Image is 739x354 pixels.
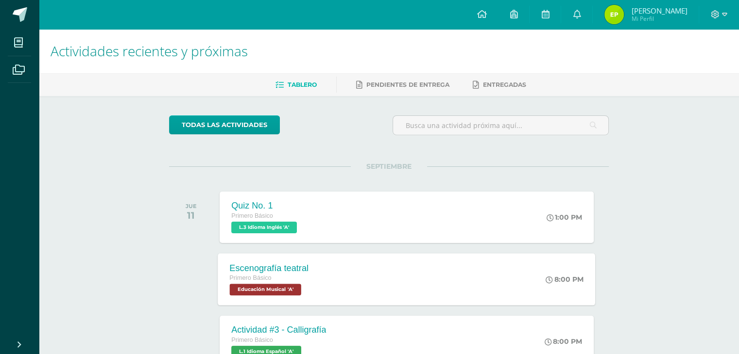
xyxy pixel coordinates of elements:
[231,201,299,211] div: Quiz No. 1
[169,115,280,134] a: todas las Actividades
[356,77,449,93] a: Pendientes de entrega
[483,81,526,88] span: Entregadas
[231,337,273,343] span: Primero Básico
[473,77,526,93] a: Entregadas
[186,209,197,221] div: 11
[545,337,582,346] div: 8:00 PM
[547,213,582,222] div: 1:00 PM
[631,15,687,23] span: Mi Perfil
[366,81,449,88] span: Pendientes de entrega
[275,77,317,93] a: Tablero
[230,284,301,295] span: Educación Musical 'A'
[351,162,427,171] span: SEPTIEMBRE
[230,274,272,281] span: Primero Básico
[288,81,317,88] span: Tablero
[393,116,608,135] input: Busca una actividad próxima aquí...
[546,275,584,284] div: 8:00 PM
[231,325,326,335] div: Actividad #3 - Calligrafía
[231,222,297,233] span: L.3 Idioma Inglés 'A'
[231,212,273,219] span: Primero Básico
[186,203,197,209] div: JUE
[51,42,248,60] span: Actividades recientes y próximas
[604,5,624,24] img: 5288f7cfb95f2f118a09f0f319054192.png
[631,6,687,16] span: [PERSON_NAME]
[230,263,309,273] div: Escenografía teatral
